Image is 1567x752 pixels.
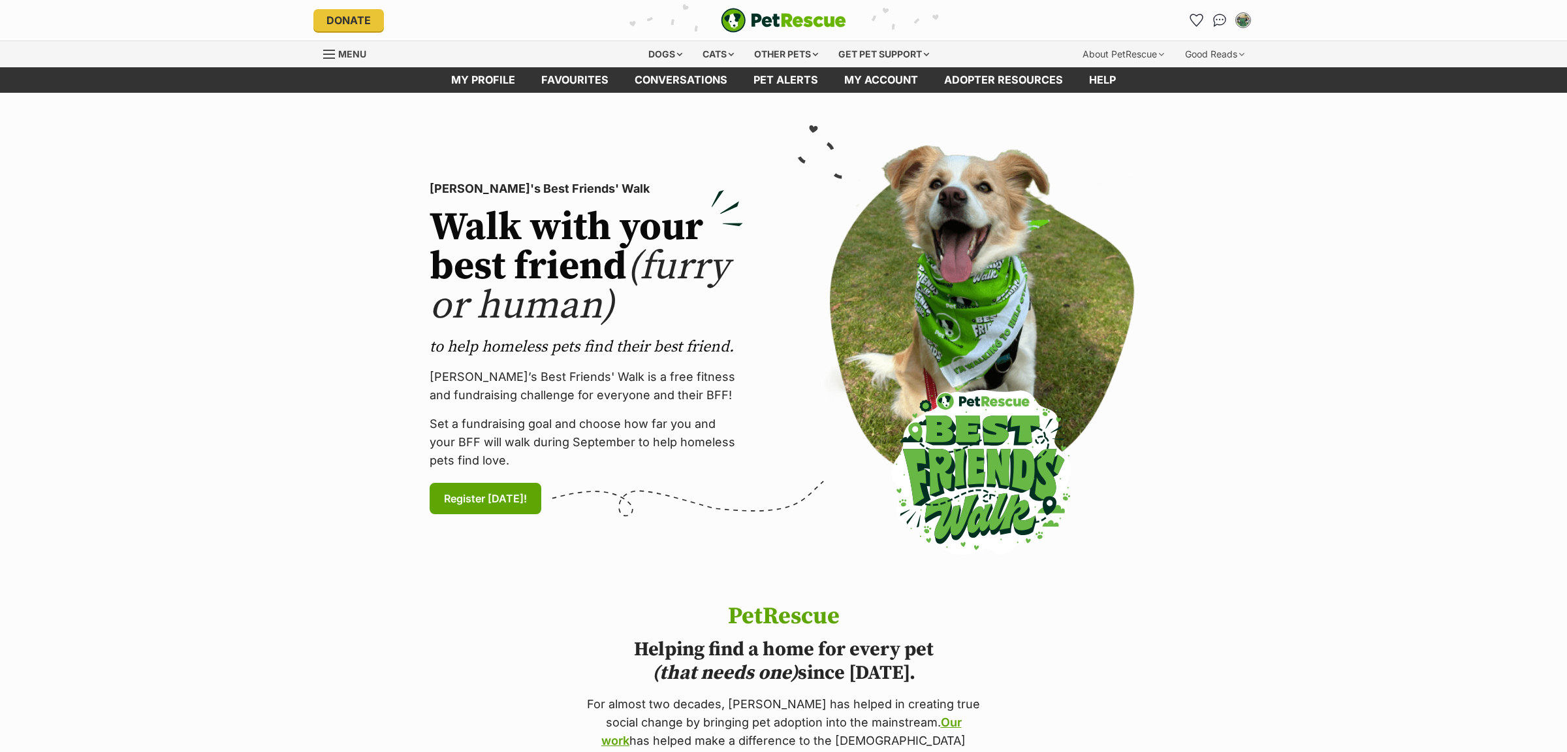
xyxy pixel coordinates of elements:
[1186,10,1207,31] a: Favourites
[1209,10,1230,31] a: Conversations
[582,638,985,685] h2: Helping find a home for every pet since [DATE].
[1237,14,1250,27] img: Lauren Bordonaro profile pic
[931,67,1076,93] a: Adopter resources
[323,41,375,65] a: Menu
[430,180,743,198] p: [PERSON_NAME]'s Best Friends' Walk
[313,9,384,31] a: Donate
[430,415,743,470] p: Set a fundraising goal and choose how far you and your BFF will walk during September to help hom...
[1213,14,1227,27] img: chat-41dd97257d64d25036548639549fe6c8038ab92f7586957e7f3b1b290dea8141.svg
[740,67,831,93] a: Pet alerts
[745,41,827,67] div: Other pets
[721,8,846,33] img: logo-e224e6f780fb5917bec1dbf3a21bbac754714ae5b6737aabdf751b685950b380.svg
[831,67,931,93] a: My account
[1186,10,1254,31] ul: Account quick links
[693,41,743,67] div: Cats
[1233,10,1254,31] button: My account
[430,368,743,404] p: [PERSON_NAME]’s Best Friends' Walk is a free fitness and fundraising challenge for everyone and t...
[829,41,938,67] div: Get pet support
[639,41,691,67] div: Dogs
[652,661,798,685] i: (that needs one)
[1076,67,1129,93] a: Help
[430,242,729,331] span: (furry or human)
[430,483,541,514] a: Register [DATE]!
[1176,41,1254,67] div: Good Reads
[528,67,622,93] a: Favourites
[582,604,985,630] h1: PetRescue
[721,8,846,33] a: PetRescue
[1073,41,1173,67] div: About PetRescue
[444,491,527,506] span: Register [DATE]!
[430,336,743,357] p: to help homeless pets find their best friend.
[438,67,528,93] a: My profile
[430,208,743,326] h2: Walk with your best friend
[338,48,366,59] span: Menu
[622,67,740,93] a: conversations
